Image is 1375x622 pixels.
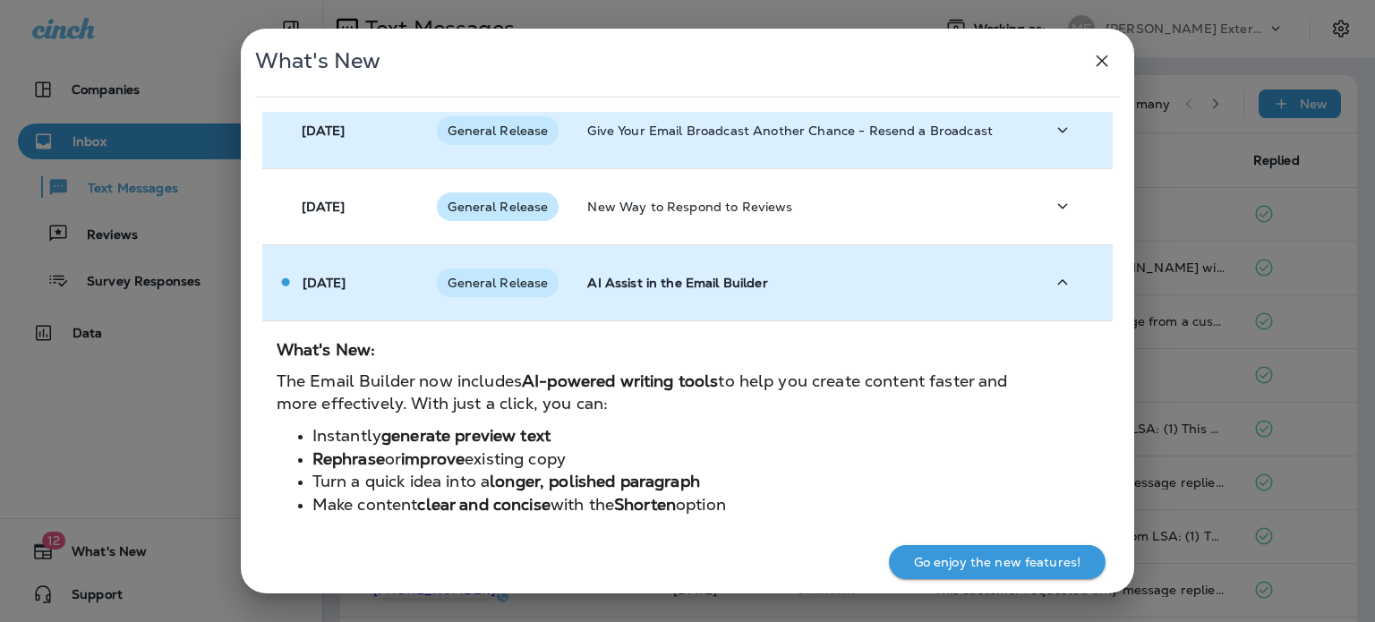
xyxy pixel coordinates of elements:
span: Turn a quick idea into a [312,471,490,491]
strong: improve [401,448,465,469]
strong: Rephrase [312,448,385,469]
p: [DATE] [302,200,346,214]
span: General Release [437,200,559,214]
p: [DATE] [302,124,346,138]
strong: generate preview text [381,425,551,446]
span: existing copy [465,448,566,469]
p: Give Your Email Broadcast Another Chance - Resend a Broadcast [587,124,1016,138]
span: The Email Builder now includes [277,371,522,391]
span: What's New [255,47,380,74]
span: or [385,448,401,469]
strong: What's New: [277,339,376,360]
span: Instantly [312,425,381,446]
button: Go enjoy the new features! [889,545,1106,579]
strong: clear and concise [417,494,550,515]
strong: Shorten [614,494,676,515]
span: with the [551,494,614,515]
strong: longer, polished paragraph [490,471,700,491]
p: [DATE] [303,276,346,290]
p: AI Assist in the Email Builder [587,276,1016,290]
span: option [676,494,726,515]
p: Go enjoy the new features! [914,555,1081,569]
span: Make content [312,494,418,515]
span: General Release [437,124,559,138]
span: General Release [437,276,559,290]
strong: AI-powered writing tools [522,371,718,391]
p: New Way to Respond to Reviews [587,200,1016,214]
